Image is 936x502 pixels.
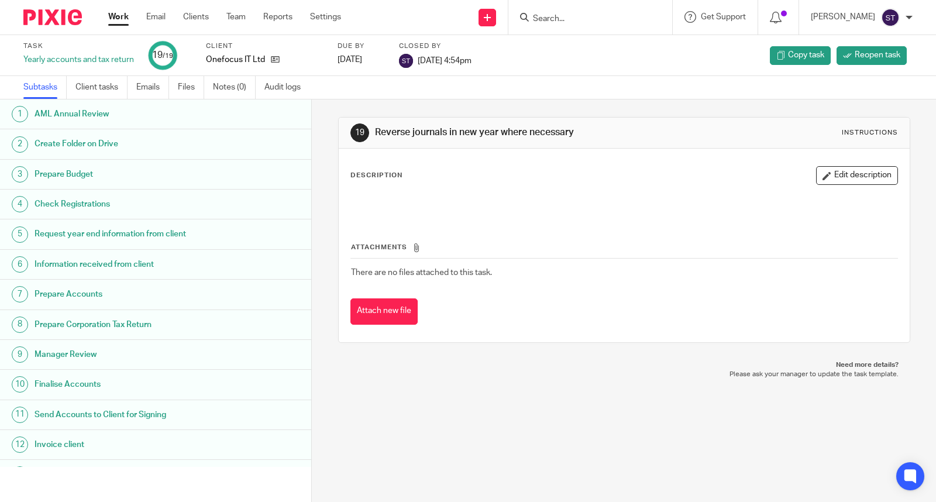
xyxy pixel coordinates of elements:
[770,46,831,65] a: Copy task
[264,76,309,99] a: Audit logs
[12,286,28,302] div: 7
[35,256,211,273] h1: Information received from client
[163,53,173,59] small: /19
[23,76,67,99] a: Subtasks
[842,128,898,137] div: Instructions
[263,11,292,23] a: Reports
[351,269,492,277] span: There are no files attached to this task.
[226,11,246,23] a: Team
[178,76,204,99] a: Files
[35,436,211,453] h1: Invoice client
[350,370,899,379] p: Please ask your manager to update the task template.
[399,54,413,68] img: svg%3E
[23,9,82,25] img: Pixie
[532,14,637,25] input: Search
[816,166,898,185] button: Edit description
[35,225,211,243] h1: Request year end information from client
[788,49,824,61] span: Copy task
[701,13,746,21] span: Get Support
[35,166,211,183] h1: Prepare Budget
[837,46,907,65] a: Reopen task
[350,360,899,370] p: Need more details?
[12,376,28,393] div: 10
[12,317,28,333] div: 8
[12,136,28,153] div: 2
[146,11,166,23] a: Email
[350,123,369,142] div: 19
[75,76,128,99] a: Client tasks
[12,226,28,243] div: 5
[23,54,134,66] div: Yearly accounts and tax return
[136,76,169,99] a: Emails
[338,54,384,66] div: [DATE]
[206,42,323,51] label: Client
[206,54,265,66] p: Onefocus IT Ltd
[12,166,28,183] div: 3
[12,346,28,363] div: 9
[12,466,28,483] div: 13
[183,11,209,23] a: Clients
[35,346,211,363] h1: Manager Review
[351,244,407,250] span: Attachments
[35,135,211,153] h1: Create Folder on Drive
[418,56,472,64] span: [DATE] 4:54pm
[855,49,900,61] span: Reopen task
[35,316,211,333] h1: Prepare Corporation Tax Return
[108,11,129,23] a: Work
[152,49,173,62] div: 19
[12,407,28,423] div: 11
[338,42,384,51] label: Due by
[213,76,256,99] a: Notes (0)
[399,42,472,51] label: Closed by
[35,376,211,393] h1: Finalise Accounts
[881,8,900,27] img: svg%3E
[12,106,28,122] div: 1
[35,286,211,303] h1: Prepare Accounts
[35,466,211,483] h1: Meeting held
[12,196,28,212] div: 4
[35,105,211,123] h1: AML Annual Review
[811,11,875,23] p: [PERSON_NAME]
[12,436,28,453] div: 12
[35,195,211,213] h1: Check Registrations
[12,256,28,273] div: 6
[23,42,134,51] label: Task
[350,298,418,325] button: Attach new file
[35,406,211,424] h1: Send Accounts to Client for Signing
[350,171,402,180] p: Description
[310,11,341,23] a: Settings
[375,126,649,139] h1: Reverse journals in new year where necessary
